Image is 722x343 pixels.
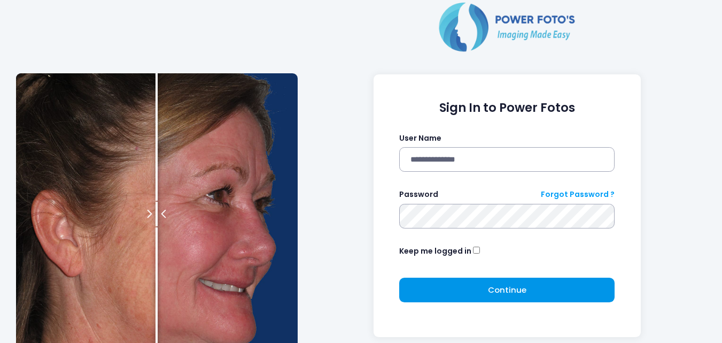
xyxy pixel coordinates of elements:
a: Forgot Password ? [541,189,615,200]
h1: Sign In to Power Fotos [399,101,615,115]
label: User Name [399,133,441,144]
button: Continue [399,278,615,302]
label: Keep me logged in [399,246,471,257]
span: Continue [488,284,526,295]
label: Password [399,189,438,200]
